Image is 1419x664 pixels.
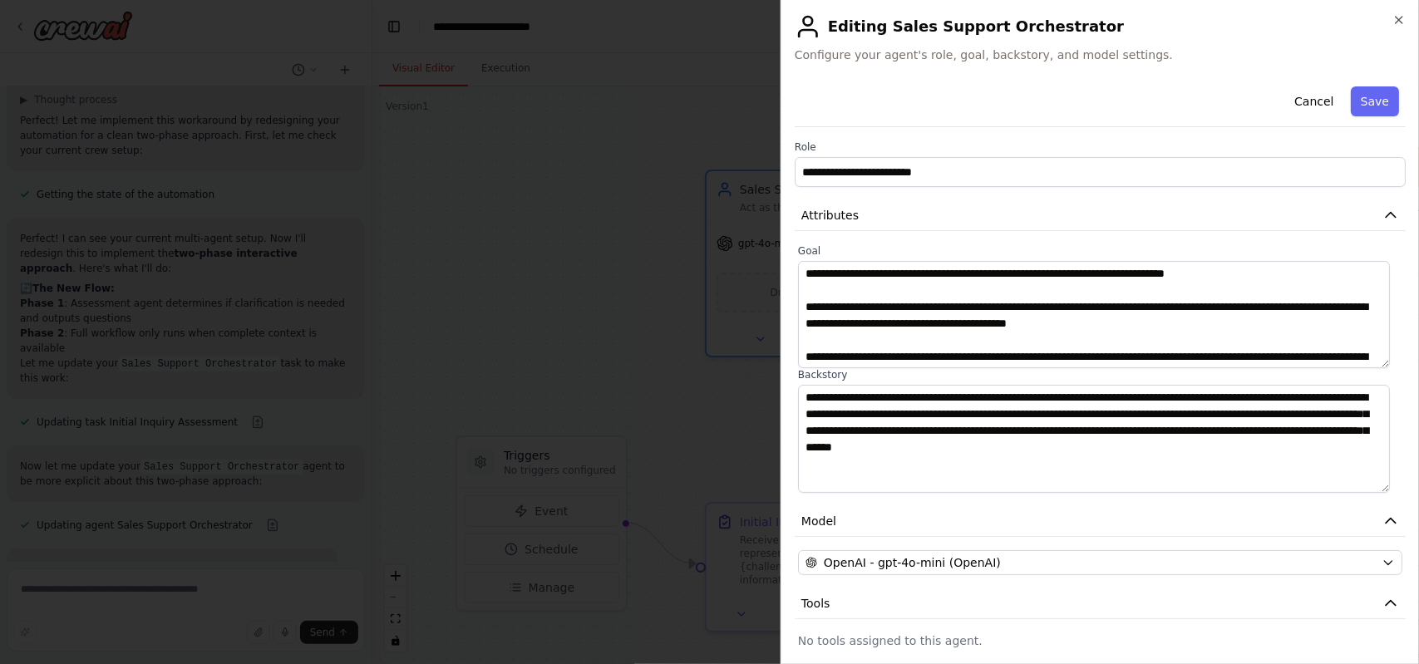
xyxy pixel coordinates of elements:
span: Attributes [801,207,859,224]
label: Role [795,140,1406,154]
button: Tools [795,588,1406,619]
button: Save [1351,86,1399,116]
button: OpenAI - gpt-4o-mini (OpenAI) [798,550,1402,575]
span: Tools [801,595,830,612]
span: Model [801,513,836,529]
button: Model [795,506,1406,537]
span: OpenAI - gpt-4o-mini (OpenAI) [824,554,1001,571]
p: No tools assigned to this agent. [798,632,1402,649]
h2: Editing Sales Support Orchestrator [795,13,1406,40]
label: Goal [798,244,1402,258]
button: Attributes [795,200,1406,231]
button: Cancel [1284,86,1343,116]
label: Backstory [798,368,1402,381]
span: Configure your agent's role, goal, backstory, and model settings. [795,47,1406,63]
